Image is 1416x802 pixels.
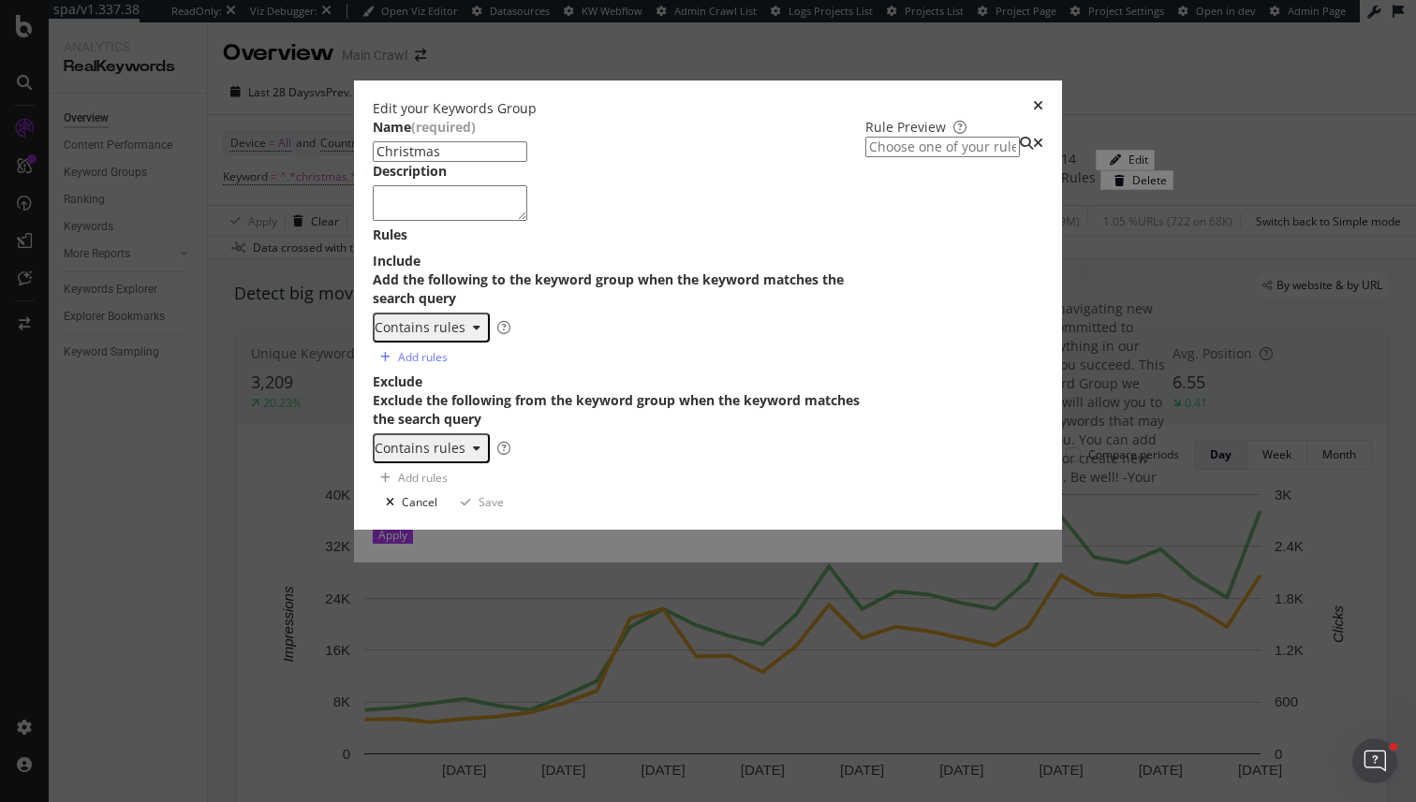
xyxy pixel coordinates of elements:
button: Cancel [373,493,443,511]
iframe: Intercom live chat [1352,738,1397,783]
div: Include [373,252,420,270]
button: Save [448,493,509,511]
div: Rule Preview [865,118,1043,137]
button: Contains rules [373,313,490,343]
input: Choose one of your rules to preview the keywords [865,137,1020,157]
button: Add rules [373,463,448,493]
div: Add rules [398,349,448,365]
div: Save [479,494,504,510]
div: Add rules [398,470,448,486]
div: Name [373,118,411,137]
div: Exclude [373,372,422,391]
button: Contains rules [373,433,490,463]
div: Rules [373,226,865,244]
div: Edit your Keywords Group [373,99,537,118]
div: Add the following to the keyword group when the keyword matches the search query [373,270,865,308]
div: modal [354,80,1062,530]
div: times [1033,99,1043,118]
div: Contains rules [375,441,465,456]
div: Exclude the following from the keyword group when the keyword matches the search query [373,391,865,429]
div: Description [373,162,447,181]
div: Cancel [402,494,437,510]
button: Add rules [373,343,448,372]
span: (required) [411,118,476,137]
div: Contains rules [375,320,465,335]
input: Enter a name [373,141,527,162]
